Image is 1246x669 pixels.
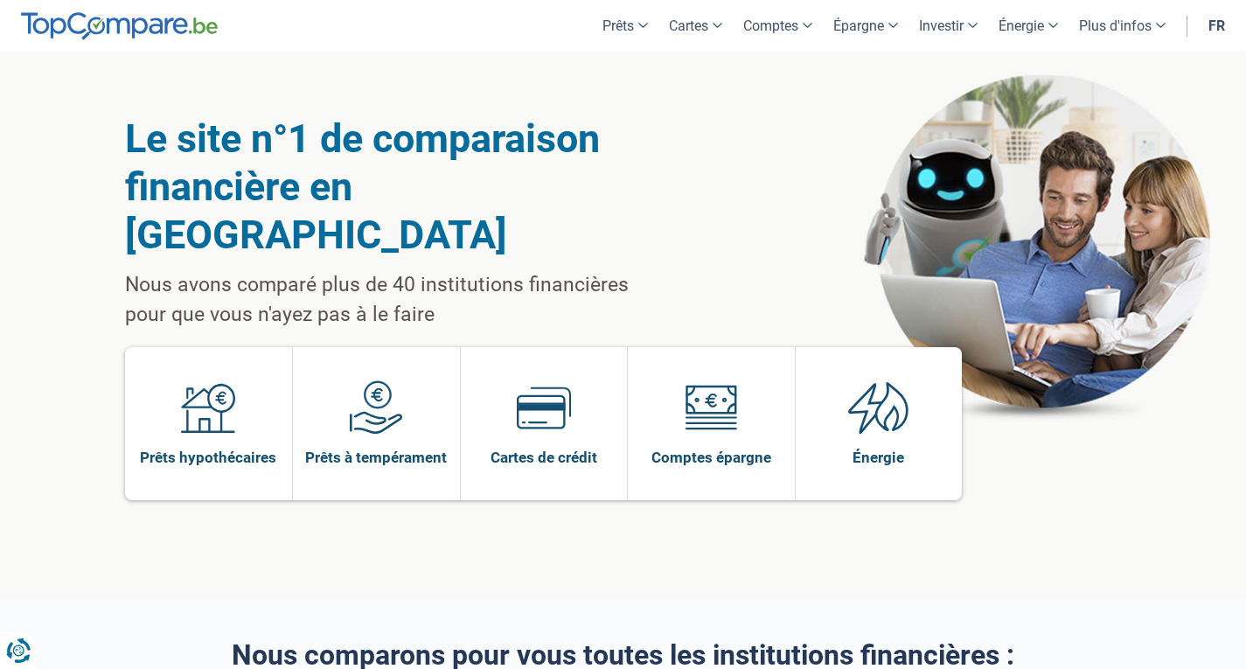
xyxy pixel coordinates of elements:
img: Énergie [848,380,909,435]
h1: Le site n°1 de comparaison financière en [GEOGRAPHIC_DATA] [125,115,673,259]
span: Prêts à tempérament [305,448,447,467]
a: Énergie Énergie [796,347,963,500]
a: Prêts hypothécaires Prêts hypothécaires [125,347,293,500]
img: Prêts à tempérament [349,380,403,435]
img: TopCompare [21,12,218,40]
a: Prêts à tempérament Prêts à tempérament [293,347,460,500]
a: Cartes de crédit Cartes de crédit [461,347,628,500]
span: Comptes épargne [651,448,771,467]
a: Comptes épargne Comptes épargne [628,347,795,500]
img: Comptes épargne [684,380,738,435]
span: Énergie [853,448,904,467]
img: Prêts hypothécaires [181,380,235,435]
p: Nous avons comparé plus de 40 institutions financières pour que vous n'ayez pas à le faire [125,270,673,330]
span: Cartes de crédit [491,448,597,467]
span: Prêts hypothécaires [140,448,276,467]
img: Cartes de crédit [517,380,571,435]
